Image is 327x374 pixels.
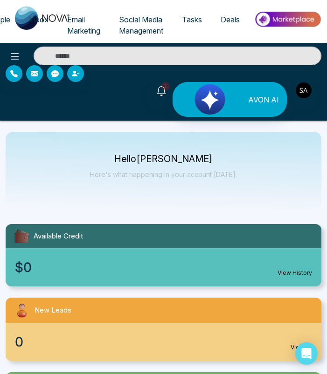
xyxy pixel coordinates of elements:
[15,258,32,277] span: $0
[29,15,49,24] span: Inbox
[211,11,249,28] a: Deals
[13,228,30,245] img: availableCredit.svg
[110,11,173,40] a: Social Media Management
[67,15,100,35] span: Email Marketing
[221,15,240,24] span: Deals
[278,269,312,277] a: View History
[119,15,163,35] span: Social Media Management
[13,301,31,319] img: newLeads.svg
[182,15,202,24] span: Tasks
[15,332,23,352] span: 0
[34,231,83,242] span: Available Credit
[58,11,110,40] a: Email Marketing
[150,82,173,98] a: 1
[35,305,71,316] span: New Leads
[90,170,237,178] p: Here's what happening in your account [DATE].
[175,84,245,115] img: Lead Flow
[291,343,312,352] a: View All
[295,342,318,365] div: Open Intercom Messenger
[296,82,312,98] img: User Avatar
[20,11,58,28] a: Inbox
[161,82,170,90] span: 1
[173,82,287,117] button: AVON AI
[248,94,279,105] span: AVON AI
[254,9,321,30] img: Market-place.gif
[15,7,71,30] img: Nova CRM Logo
[90,155,237,163] p: Hello [PERSON_NAME]
[173,11,211,28] a: Tasks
